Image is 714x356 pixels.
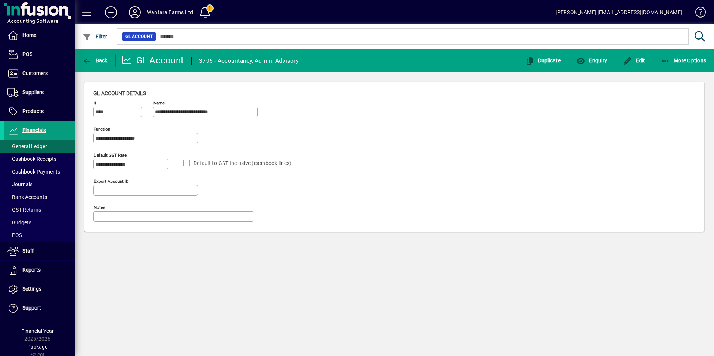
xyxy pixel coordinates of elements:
span: Enquiry [576,57,607,63]
span: Home [22,32,36,38]
span: Cashbook Receipts [7,156,56,162]
a: Cashbook Payments [4,165,75,178]
a: GST Returns [4,203,75,216]
span: POS [7,232,22,238]
mat-label: Export account ID [94,179,129,184]
span: POS [22,51,32,57]
mat-label: Name [153,100,165,106]
span: Staff [22,248,34,254]
a: Bank Accounts [4,191,75,203]
span: Suppliers [22,89,44,95]
a: Knowledge Base [690,1,705,26]
a: Products [4,102,75,121]
a: Journals [4,178,75,191]
span: Customers [22,70,48,76]
span: Edit [623,57,645,63]
mat-label: Notes [94,205,105,210]
span: Cashbook Payments [7,169,60,175]
span: Journals [7,181,32,187]
a: Suppliers [4,83,75,102]
a: Staff [4,242,75,260]
div: [PERSON_NAME] [EMAIL_ADDRESS][DOMAIN_NAME] [556,6,682,18]
button: Duplicate [523,54,562,67]
span: More Options [661,57,707,63]
span: Package [27,344,47,350]
span: GL Account [125,33,153,40]
button: Profile [123,6,147,19]
a: General Ledger [4,140,75,153]
a: Settings [4,280,75,299]
span: Back [83,57,108,63]
button: Back [81,54,109,67]
a: Customers [4,64,75,83]
a: Reports [4,261,75,280]
span: Bank Accounts [7,194,47,200]
mat-label: Default GST rate [94,153,127,158]
app-page-header-button: Back [75,54,116,67]
span: Support [22,305,41,311]
a: Cashbook Receipts [4,153,75,165]
span: Reports [22,267,41,273]
a: Budgets [4,216,75,229]
span: Settings [22,286,41,292]
button: Filter [81,30,109,43]
a: Support [4,299,75,318]
a: POS [4,45,75,64]
button: Add [99,6,123,19]
div: GL Account [121,54,184,66]
span: GST Returns [7,207,41,213]
span: General Ledger [7,143,47,149]
button: Enquiry [574,54,609,67]
span: GL account details [93,90,146,96]
div: 3705 - Accountancy, Admin, Advisory [199,55,298,67]
span: Financial Year [21,328,54,334]
span: Duplicate [525,57,561,63]
span: Budgets [7,219,31,225]
a: Home [4,26,75,45]
mat-label: Function [94,127,110,132]
button: Edit [621,54,647,67]
a: POS [4,229,75,241]
button: More Options [659,54,708,67]
span: Products [22,108,44,114]
span: Financials [22,127,46,133]
mat-label: ID [94,100,98,106]
div: Wantara Farms Ltd [147,6,193,18]
span: Filter [83,34,108,40]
